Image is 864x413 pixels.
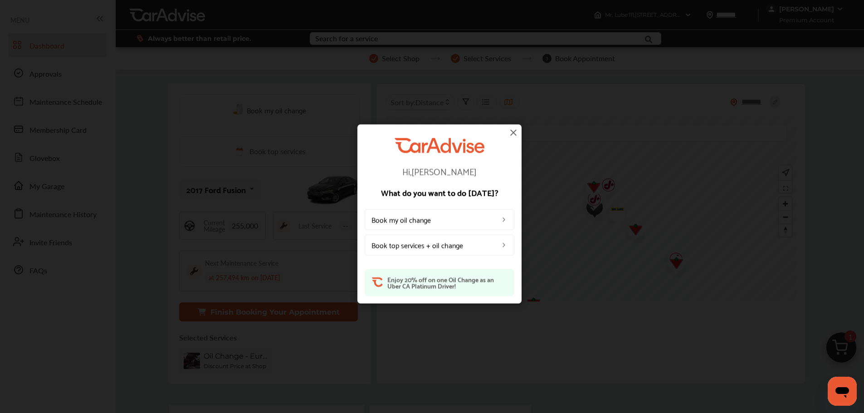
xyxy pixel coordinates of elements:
[372,276,383,287] img: ca-orange-short.08083ad2.svg
[828,377,857,406] iframe: Button to launch messaging window
[500,241,508,248] img: left_arrow_icon.0f472efe.svg
[365,188,514,196] p: What do you want to do [DATE]?
[387,276,507,289] p: Enjoy 20% off on one Oil Change as an Uber CA Platinum Driver!
[395,138,484,153] img: CarAdvise Logo
[365,209,514,230] a: Book my oil change
[365,234,514,255] a: Book top services + oil change
[365,166,514,175] p: Hi, [PERSON_NAME]
[508,127,519,138] img: close-icon.a004319c.svg
[500,216,508,223] img: left_arrow_icon.0f472efe.svg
